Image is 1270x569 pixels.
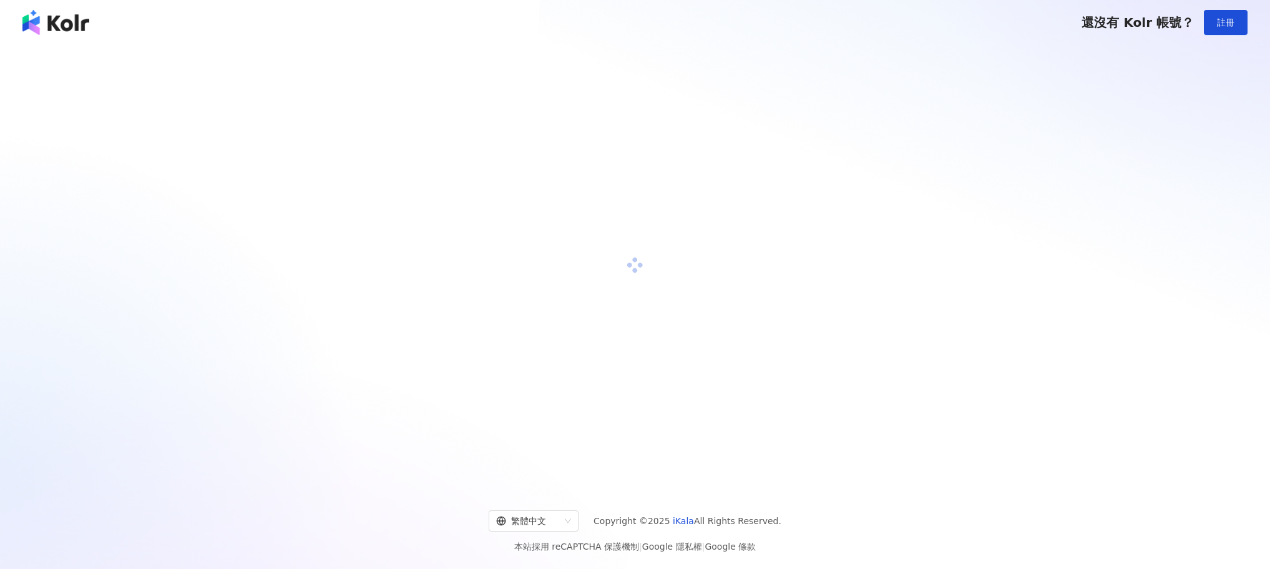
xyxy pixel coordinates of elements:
span: Copyright © 2025 All Rights Reserved. [593,513,781,528]
a: iKala [673,516,694,526]
span: 還沒有 Kolr 帳號？ [1082,15,1194,30]
a: Google 隱私權 [642,542,702,552]
span: 註冊 [1217,17,1234,27]
span: 本站採用 reCAPTCHA 保護機制 [514,539,756,554]
div: 繁體中文 [496,511,560,531]
button: 註冊 [1204,10,1248,35]
span: | [639,542,642,552]
span: | [702,542,705,552]
a: Google 條款 [705,542,756,552]
img: logo [22,10,89,35]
